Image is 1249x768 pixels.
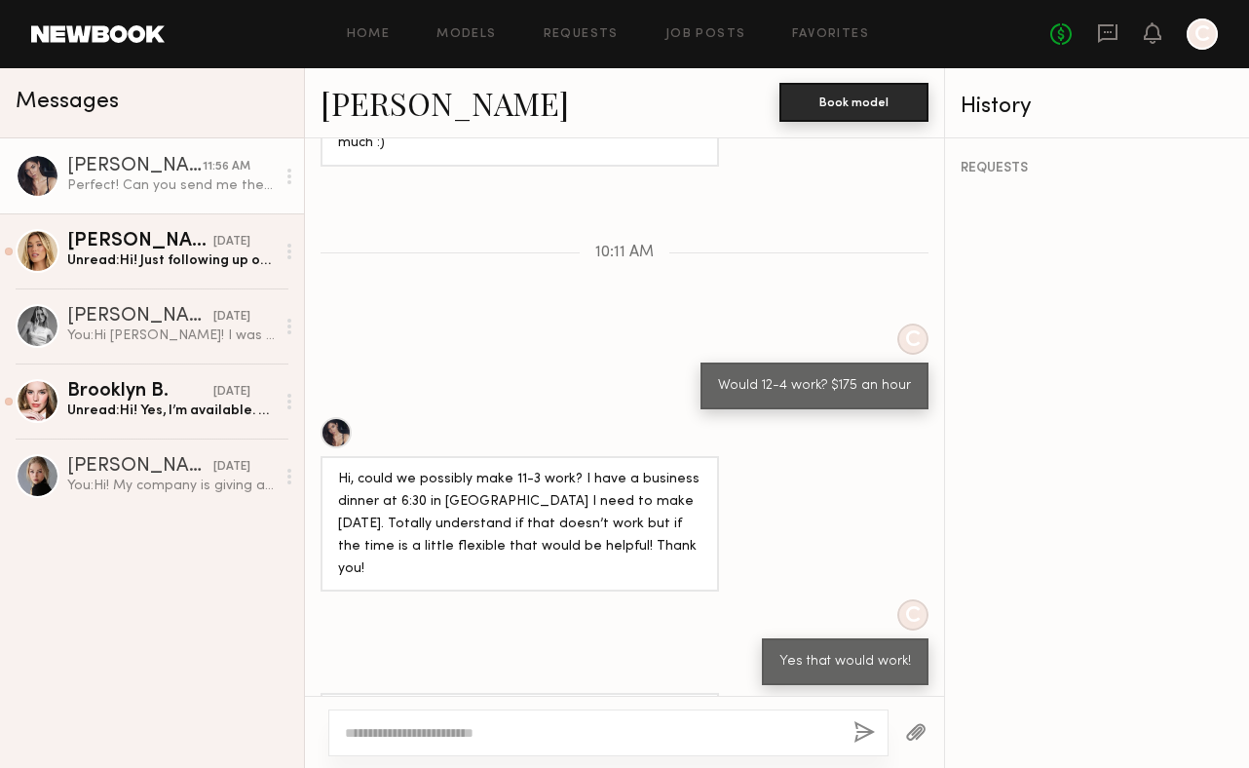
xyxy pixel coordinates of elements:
[718,375,911,398] div: Would 12-4 work? $175 an hour
[347,28,391,41] a: Home
[67,402,275,420] div: Unread: Hi! Yes, I’m available. Looking forward to hearing details from you
[67,307,213,326] div: [PERSON_NAME]
[203,158,250,176] div: 11:56 AM
[779,651,911,673] div: Yes that would work!
[67,251,275,270] div: Unread: Hi! Just following up on this as I have another booking request for [DATE]! Would love to...
[213,233,250,251] div: [DATE]
[213,458,250,477] div: [DATE]
[436,28,496,41] a: Models
[67,382,213,402] div: Brooklyn B.
[595,245,654,261] span: 10:11 AM
[544,28,619,41] a: Requests
[321,82,569,124] a: [PERSON_NAME]
[213,383,250,402] div: [DATE]
[792,28,869,41] a: Favorites
[779,83,928,122] button: Book model
[961,96,1233,118] div: History
[213,308,250,326] div: [DATE]
[961,162,1233,175] div: REQUESTS
[1187,19,1218,50] a: C
[67,457,213,477] div: [PERSON_NAME]
[16,91,119,113] span: Messages
[67,176,275,195] div: Perfect! Can you send me the booking request and any other info for the shoot. Thank you!
[779,94,928,110] a: Book model
[338,469,701,581] div: Hi, could we possibly make 11-3 work? I have a business dinner at 6:30 in [GEOGRAPHIC_DATA] I nee...
[67,326,275,345] div: You: Hi [PERSON_NAME]! I was seeing if you were potentially available [DATE] in [GEOGRAPHIC_DATA]...
[665,28,746,41] a: Job Posts
[67,477,275,495] div: You: Hi! My company is giving away a car and we are filming meta ads for it. Would you potentiall...
[67,157,203,176] div: [PERSON_NAME]
[67,232,213,251] div: [PERSON_NAME]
